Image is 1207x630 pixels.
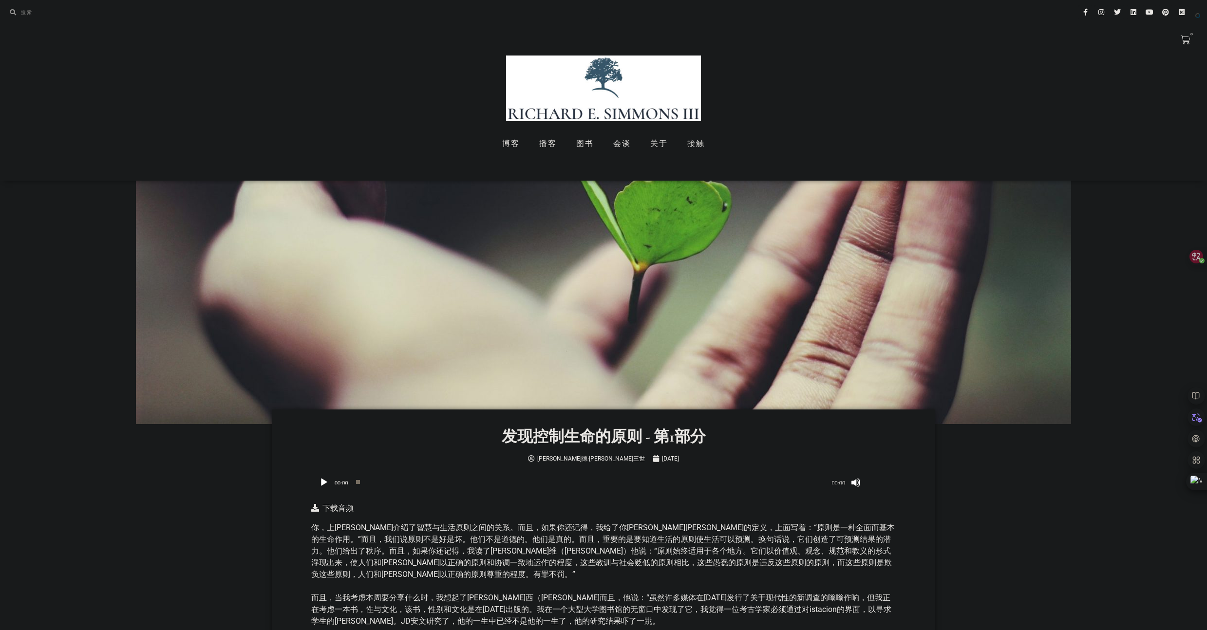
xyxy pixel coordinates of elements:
[650,139,668,148] monica-translate-translate: 关于
[502,427,706,446] font: 发现控制生命的原则 - 第1部分
[319,478,329,487] button: 玩
[864,473,891,490] a: 音量滑块
[576,139,594,148] monica-translate-translate: 图书
[678,131,715,156] a: 接触
[613,139,631,148] monica-translate-translate: 会谈
[851,478,861,487] button: 沉默的
[539,139,557,148] monica-translate-translate: 播客
[537,455,645,462] font: [PERSON_NAME]德·[PERSON_NAME]三世
[311,593,891,626] font: 而且，当我考虑本周要分享什么时，我想起了[PERSON_NAME]西（[PERSON_NAME]而且，他说：“虽然许多媒体在[DATE]发行了关于现代性的新调查的嗡嗡作响，但我正在考虑一本书，性...
[603,131,641,156] a: 会谈
[311,523,895,579] font: 你，上[PERSON_NAME]介绍了智慧与生活原则之间的关系。而且，如果你还记得，我给了你[PERSON_NAME][PERSON_NAME]的定义，上面写着：“原则是一种全面而基本的生命作用...
[322,503,354,513] font: 下载音频
[1169,29,1202,51] a: 0
[356,480,824,485] span: 时间滑块
[566,131,603,156] a: 图书
[831,480,845,486] monica-translate-translate: 00:00
[529,131,566,156] a: 播客
[1190,31,1193,37] font: 0
[641,131,678,156] a: 关于
[492,131,529,156] a: 博客
[311,473,896,492] div: 音频播放器
[335,480,348,486] monica-translate-translate: 00:00
[687,139,705,148] monica-translate-translate: 接触
[16,5,599,19] input: 搜索
[653,454,679,463] a: [DATE]
[502,139,520,148] monica-translate-translate: 博客
[311,502,354,514] a: 下载音频
[662,455,679,462] font: [DATE]
[136,181,1071,424] img: ravi-roshan-_AdUs32i0jc-unsplash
